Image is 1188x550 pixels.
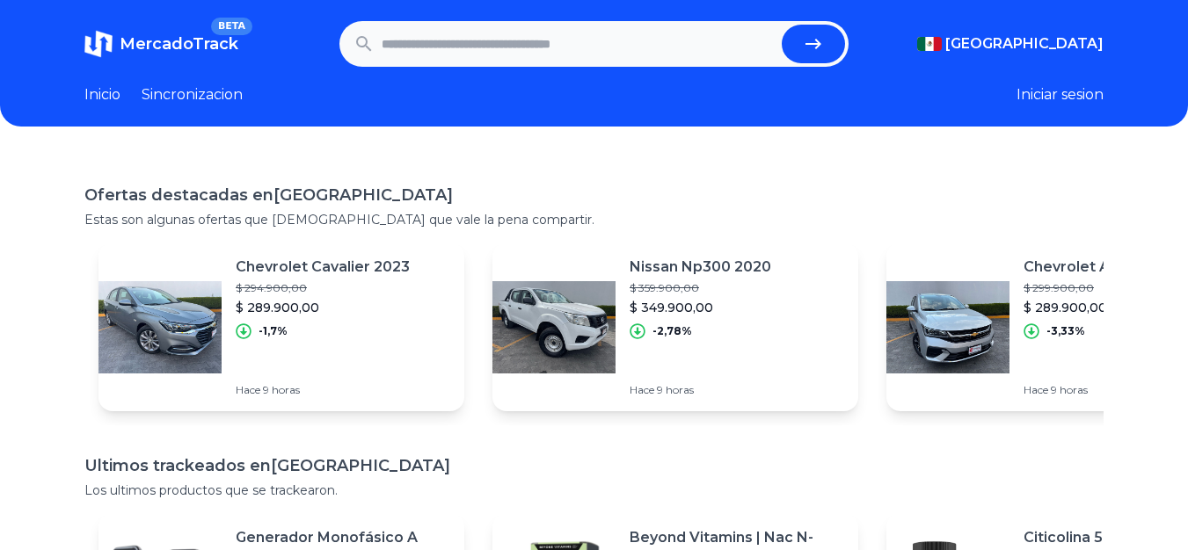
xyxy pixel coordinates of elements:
button: Iniciar sesion [1017,84,1104,105]
img: Featured image [886,265,1009,388]
p: Chevrolet Aveo 2024 [1024,257,1178,278]
p: Hace 9 horas [236,383,410,397]
p: -1,7% [259,324,288,338]
p: $ 349.900,00 [630,299,771,316]
p: Chevrolet Cavalier 2023 [236,257,410,278]
p: Nissan Np300 2020 [630,257,771,278]
p: $ 294.900,00 [236,281,410,295]
p: -3,33% [1046,324,1085,338]
p: Hace 9 horas [1024,383,1178,397]
button: [GEOGRAPHIC_DATA] [917,33,1104,54]
h1: Ofertas destacadas en [GEOGRAPHIC_DATA] [84,183,1104,207]
p: $ 299.900,00 [1024,281,1178,295]
p: $ 289.900,00 [236,299,410,316]
p: $ 289.900,00 [1024,299,1178,316]
p: Estas son algunas ofertas que [DEMOGRAPHIC_DATA] que vale la pena compartir. [84,211,1104,228]
span: BETA [211,18,252,35]
p: -2,78% [652,324,692,338]
h1: Ultimos trackeados en [GEOGRAPHIC_DATA] [84,453,1104,478]
img: Featured image [98,265,222,388]
p: Los ultimos productos que se trackearon. [84,481,1104,499]
span: MercadoTrack [120,34,238,54]
p: Hace 9 horas [630,383,771,397]
a: Featured imageChevrolet Cavalier 2023$ 294.900,00$ 289.900,00-1,7%Hace 9 horas [98,242,464,411]
a: Sincronizacion [142,84,243,105]
a: Inicio [84,84,120,105]
img: MercadoTrack [84,30,113,58]
img: Mexico [917,37,942,51]
a: MercadoTrackBETA [84,30,238,58]
a: Featured imageNissan Np300 2020$ 359.900,00$ 349.900,00-2,78%Hace 9 horas [492,242,858,411]
img: Featured image [492,265,616,388]
p: $ 359.900,00 [630,281,771,295]
span: [GEOGRAPHIC_DATA] [945,33,1104,54]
